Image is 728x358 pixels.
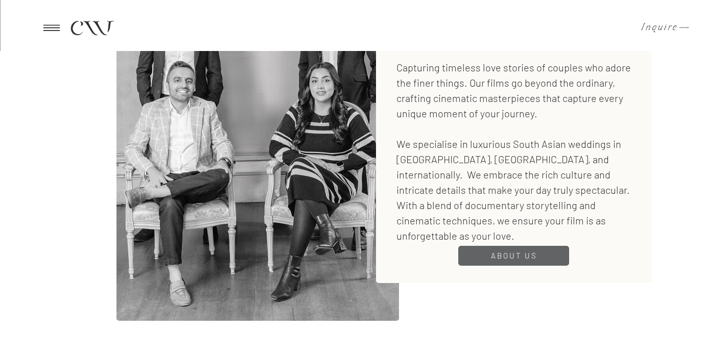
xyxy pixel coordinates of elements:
a: About us [486,249,543,262]
a: CW [70,18,113,37]
a: Inquire [641,22,671,33]
p: Capturing timeless love stories of couples who adore the finer things. Our films go beyond the or... [396,60,637,232]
